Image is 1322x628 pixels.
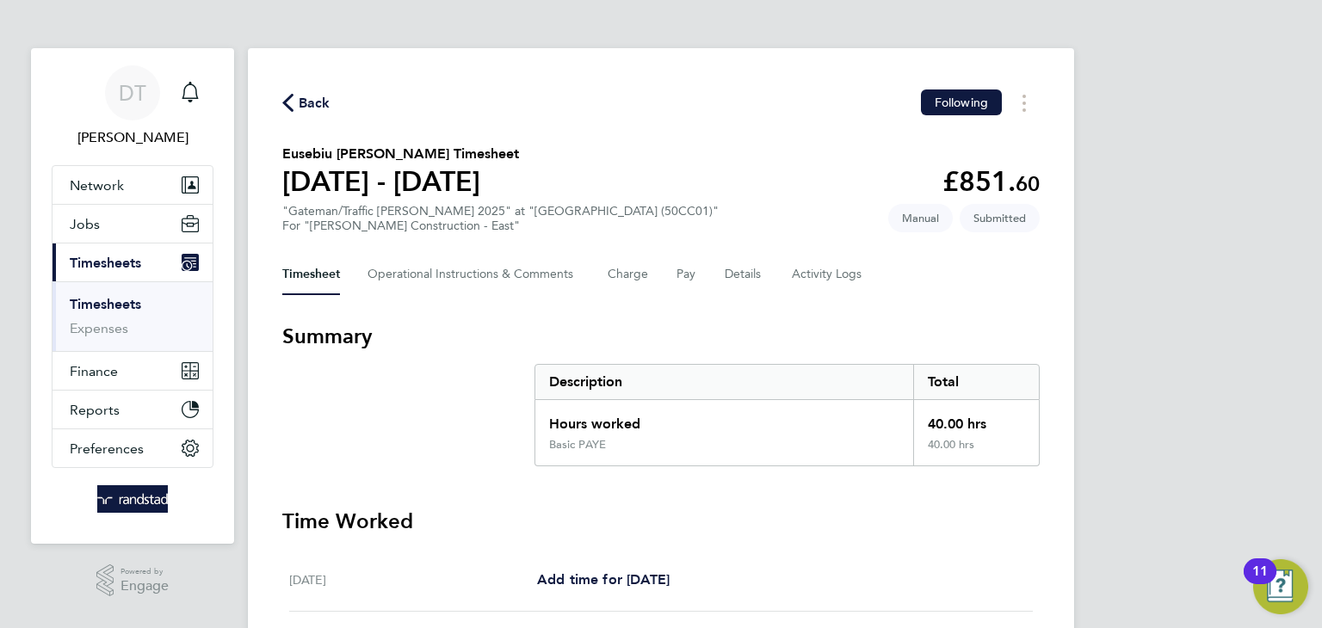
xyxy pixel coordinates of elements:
[913,438,1039,465] div: 40.00 hrs
[549,438,606,452] div: Basic PAYE
[53,243,213,281] button: Timesheets
[921,89,1002,115] button: Following
[52,485,213,513] a: Go to home page
[676,254,697,295] button: Pay
[52,65,213,148] a: DT[PERSON_NAME]
[52,127,213,148] span: Daniel Tisseyre
[97,485,169,513] img: randstad-logo-retina.png
[725,254,764,295] button: Details
[535,365,913,399] div: Description
[913,365,1039,399] div: Total
[53,391,213,428] button: Reports
[368,254,580,295] button: Operational Instructions & Comments
[53,166,213,204] button: Network
[282,508,1040,535] h3: Time Worked
[792,254,864,295] button: Activity Logs
[282,164,519,199] h1: [DATE] - [DATE]
[1253,559,1308,614] button: Open Resource Center, 11 new notifications
[537,571,670,588] span: Add time for [DATE]
[70,216,100,232] span: Jobs
[282,144,519,164] h2: Eusebiu [PERSON_NAME] Timesheet
[70,177,124,194] span: Network
[913,400,1039,438] div: 40.00 hrs
[53,429,213,467] button: Preferences
[119,82,146,104] span: DT
[1016,171,1040,196] span: 60
[888,204,953,232] span: This timesheet was manually created.
[70,402,120,418] span: Reports
[96,564,170,597] a: Powered byEngage
[960,204,1040,232] span: This timesheet is Submitted.
[31,48,234,544] nav: Main navigation
[53,352,213,390] button: Finance
[534,364,1040,466] div: Summary
[608,254,649,295] button: Charge
[70,363,118,379] span: Finance
[120,579,169,594] span: Engage
[282,323,1040,350] h3: Summary
[282,92,330,114] button: Back
[535,400,913,438] div: Hours worked
[282,219,719,233] div: For "[PERSON_NAME] Construction - East"
[282,254,340,295] button: Timesheet
[935,95,988,110] span: Following
[53,281,213,351] div: Timesheets
[70,320,128,336] a: Expenses
[1252,571,1268,594] div: 11
[70,296,141,312] a: Timesheets
[1009,89,1040,116] button: Timesheets Menu
[537,570,670,590] a: Add time for [DATE]
[70,440,144,457] span: Preferences
[289,570,537,590] div: [DATE]
[942,165,1040,198] app-decimal: £851.
[120,564,169,579] span: Powered by
[282,204,719,233] div: "Gateman/Traffic [PERSON_NAME] 2025" at "[GEOGRAPHIC_DATA] (50CC01)"
[299,93,330,114] span: Back
[70,255,141,271] span: Timesheets
[53,205,213,243] button: Jobs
